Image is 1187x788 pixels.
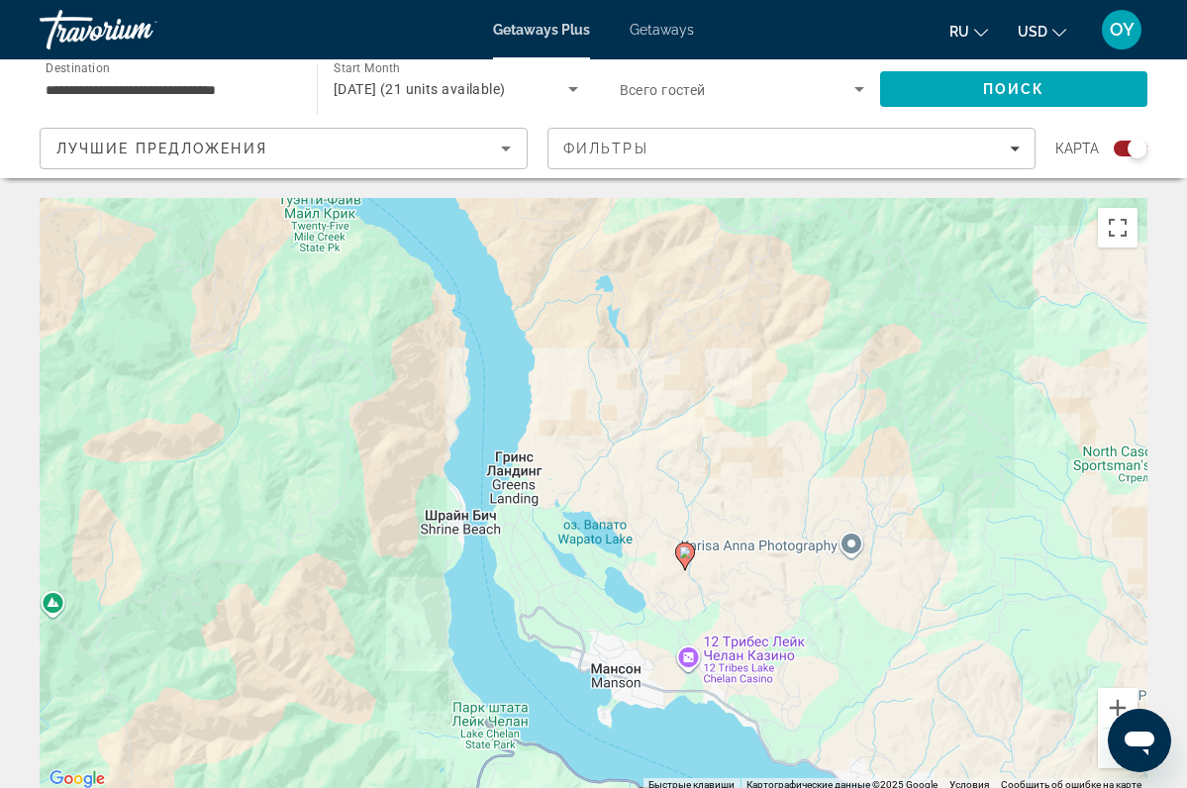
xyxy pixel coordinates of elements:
[547,128,1036,169] button: Filters
[1110,20,1135,40] span: OY
[334,81,506,97] span: [DATE] (21 units available)
[40,4,238,55] a: Travorium
[46,60,110,74] span: Destination
[949,24,969,40] span: ru
[1098,208,1138,247] button: Включить полноэкранный режим
[1108,709,1171,772] iframe: Кнопка запуска окна обмена сообщениями
[493,22,590,38] a: Getaways Plus
[620,82,706,98] span: Всего гостей
[983,81,1045,97] span: Поиск
[880,71,1147,107] button: Search
[334,61,400,75] span: Start Month
[1018,24,1047,40] span: USD
[46,78,291,102] input: Select destination
[1055,135,1099,162] span: карта
[1018,17,1066,46] button: Change currency
[949,17,988,46] button: Change language
[1098,688,1138,728] button: Увеличить
[563,141,648,156] span: Фильтры
[1098,729,1138,768] button: Уменьшить
[56,141,267,156] span: Лучшие предложения
[1096,9,1147,50] button: User Menu
[630,22,694,38] a: Getaways
[56,137,511,160] mat-select: Sort by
